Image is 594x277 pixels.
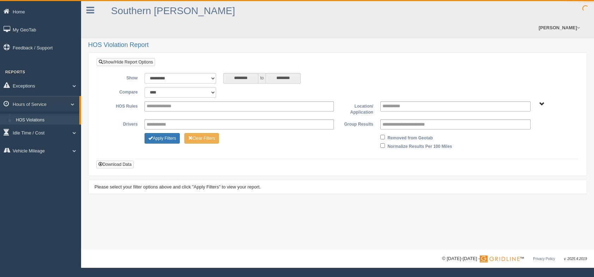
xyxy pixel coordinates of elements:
span: to [258,73,265,84]
button: Download Data [96,161,134,168]
label: Normalize Results Per 100 Miles [387,141,452,150]
img: Gridline [480,255,520,263]
label: Location/ Application [337,101,376,116]
a: HOS Violations [13,114,79,127]
label: Group Results [337,119,376,128]
label: Show [102,73,141,82]
label: HOS Rules [102,101,141,110]
a: [PERSON_NAME] [535,18,583,38]
a: Privacy Policy [533,257,555,261]
span: v. 2025.4.2019 [564,257,587,261]
button: Change Filter Options [145,133,180,144]
span: Please select your filter options above and click "Apply Filters" to view your report. [94,184,261,189]
div: © [DATE]-[DATE] - ™ [442,255,587,263]
button: Change Filter Options [184,133,219,144]
a: Southern [PERSON_NAME] [111,5,235,16]
label: Drivers [102,119,141,128]
label: Compare [102,87,141,96]
a: Show/Hide Report Options [97,58,155,66]
label: Removed from Geotab [387,133,433,141]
